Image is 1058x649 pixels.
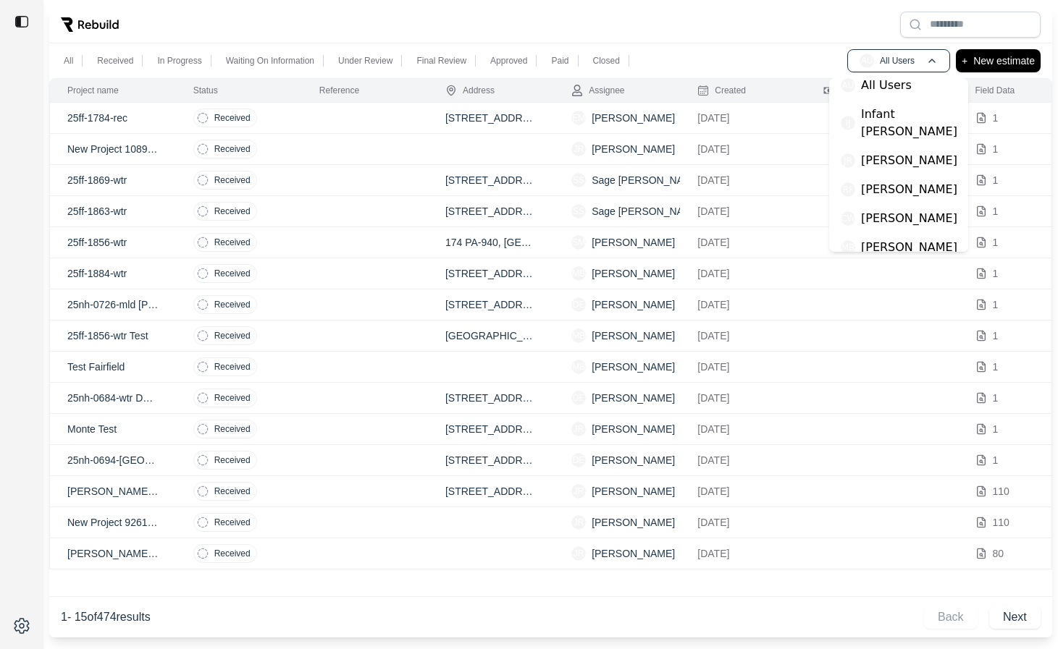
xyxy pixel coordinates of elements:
[841,182,855,197] span: RF
[993,546,1004,561] p: 80
[428,196,554,227] td: [STREET_ADDRESS][PERSON_NAME]
[592,546,675,561] p: [PERSON_NAME]
[592,173,702,187] p: Sage [PERSON_NAME]
[61,17,119,32] img: Rebuild
[993,173,999,187] p: 1
[214,454,251,466] p: Received
[214,237,251,248] p: Received
[861,181,957,198] p: [PERSON_NAME]
[841,78,855,93] span: AU
[861,77,912,94] p: All Users
[571,422,586,436] span: JR
[861,152,957,169] p: [PERSON_NAME]
[993,142,999,156] p: 1
[214,392,251,404] p: Received
[67,266,159,281] p: 25ff-1884-wtr
[67,173,159,187] p: 25ff-1869-wtr
[214,330,251,342] p: Received
[592,142,675,156] p: [PERSON_NAME]
[993,391,999,405] p: 1
[841,240,855,255] span: MB
[592,297,675,312] p: [PERSON_NAME]
[428,445,554,476] td: [STREET_ADDRESS]
[67,142,159,156] p: New Project 108938
[993,328,999,343] p: 1
[338,55,392,67] p: Under Review
[697,297,789,312] p: [DATE]
[697,360,789,374] p: [DATE]
[993,266,999,281] p: 1
[697,173,789,187] p: [DATE]
[697,453,789,467] p: [DATE]
[697,111,789,125] p: [DATE]
[214,268,251,279] p: Received
[861,106,962,140] p: Infant [PERSON_NAME]
[993,515,1009,530] p: 110
[571,111,586,125] span: EM
[860,54,874,68] span: AU
[592,484,675,499] p: [PERSON_NAME]
[592,422,675,436] p: [PERSON_NAME]
[571,515,586,530] span: JR
[861,239,957,256] p: [PERSON_NAME]
[571,85,624,96] div: Assignee
[193,85,218,96] div: Status
[157,55,201,67] p: In Progress
[697,328,789,343] p: [DATE]
[697,484,789,499] p: [DATE]
[841,116,855,130] span: IJ
[214,423,251,435] p: Received
[847,49,950,72] button: AUAll Users
[697,266,789,281] p: [DATE]
[962,52,967,69] p: +
[571,328,586,343] span: MB
[67,328,159,343] p: 25ff-1856-wtr Test
[214,361,251,373] p: Received
[490,55,527,67] p: Approved
[993,297,999,312] p: 1
[428,258,554,289] td: [STREET_ADDRESS]
[880,55,915,67] p: All Users
[571,360,586,374] span: MB
[214,112,251,124] p: Received
[592,515,675,530] p: [PERSON_NAME]
[592,453,675,467] p: [PERSON_NAME]
[993,111,999,125] p: 1
[571,235,586,250] span: SM
[214,205,251,217] p: Received
[67,235,159,250] p: 25ff-1856-wtr
[571,173,586,187] span: SS
[993,204,999,219] p: 1
[975,85,1015,96] div: Field Data
[214,517,251,528] p: Received
[841,211,855,226] span: CW
[67,391,159,405] p: 25nh-0684-wtr Del [PERSON_NAME]
[319,85,359,96] div: Reference
[551,55,568,67] p: Paid
[592,235,675,250] p: [PERSON_NAME]
[428,165,554,196] td: [STREET_ADDRESS]
[214,485,251,497] p: Received
[97,55,133,67] p: Received
[956,49,1041,72] button: +New estimate
[993,484,1009,499] p: 110
[993,422,999,436] p: 1
[67,453,159,467] p: 25nh-0694-[GEOGRAPHIC_DATA]
[697,422,789,436] p: [DATE]
[592,391,675,405] p: [PERSON_NAME]
[445,85,495,96] div: Address
[214,548,251,559] p: Received
[571,266,586,281] span: MB
[697,85,746,96] div: Created
[571,391,586,405] span: DE
[592,111,675,125] p: [PERSON_NAME]
[67,111,159,125] p: 25ff-1784-rec
[697,546,789,561] p: [DATE]
[67,484,159,499] p: [PERSON_NAME] Test
[428,414,554,445] td: [STREET_ADDRESS][US_STATE]
[64,55,73,67] p: All
[592,266,675,281] p: [PERSON_NAME]
[697,142,789,156] p: [DATE]
[67,204,159,219] p: 25ff-1863-wtr
[593,55,620,67] p: Closed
